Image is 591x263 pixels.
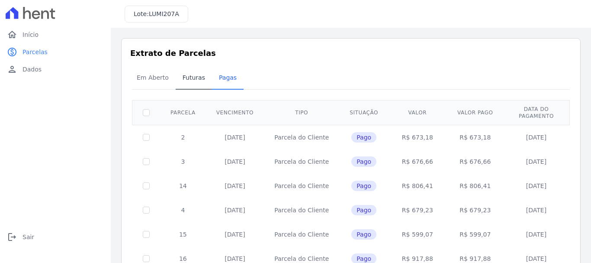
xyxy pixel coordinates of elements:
td: [DATE] [206,222,264,247]
a: Futuras [176,67,212,90]
td: Parcela do Cliente [264,174,339,198]
input: Só é possível selecionar pagamentos em aberto [143,134,150,141]
a: Pagas [212,67,244,90]
td: R$ 599,07 [446,222,504,247]
td: R$ 679,23 [446,198,504,222]
td: Parcela do Cliente [264,222,339,247]
input: Só é possível selecionar pagamentos em aberto [143,255,150,262]
td: Parcela do Cliente [264,149,339,174]
span: Pagas [214,69,242,86]
td: R$ 676,66 [446,149,504,174]
td: [DATE] [504,222,569,247]
td: 15 [160,222,206,247]
th: Parcela [160,100,206,125]
a: paidParcelas [3,43,107,61]
span: Sair [22,233,34,241]
i: home [7,29,17,40]
span: Em Aberto [132,69,174,86]
td: 14 [160,174,206,198]
th: Tipo [264,100,339,125]
th: Data do pagamento [504,100,569,125]
i: person [7,64,17,75]
span: Pago [351,181,376,191]
th: Situação [339,100,389,125]
span: Pago [351,156,376,167]
span: Pago [351,229,376,240]
span: LUMI207A [149,10,179,17]
th: Vencimento [206,100,264,125]
span: Dados [22,65,42,74]
td: [DATE] [206,198,264,222]
td: [DATE] [206,174,264,198]
td: R$ 806,41 [446,174,504,198]
td: Parcela do Cliente [264,125,339,149]
i: logout [7,232,17,242]
td: [DATE] [504,174,569,198]
a: homeInício [3,26,107,43]
span: Parcelas [22,48,48,56]
span: Início [22,30,39,39]
h3: Extrato de Parcelas [130,47,572,59]
input: Só é possível selecionar pagamentos em aberto [143,158,150,165]
a: logoutSair [3,228,107,246]
td: 3 [160,149,206,174]
a: personDados [3,61,107,78]
td: R$ 599,07 [389,222,446,247]
td: R$ 676,66 [389,149,446,174]
h3: Lote: [134,10,179,19]
td: R$ 673,18 [446,125,504,149]
th: Valor [389,100,446,125]
i: paid [7,47,17,57]
td: [DATE] [504,125,569,149]
td: 2 [160,125,206,149]
td: [DATE] [504,198,569,222]
span: Pago [351,132,376,143]
span: Futuras [177,69,210,86]
td: Parcela do Cliente [264,198,339,222]
a: Em Aberto [130,67,176,90]
td: 4 [160,198,206,222]
td: R$ 673,18 [389,125,446,149]
td: [DATE] [206,149,264,174]
span: Pago [351,205,376,215]
input: Só é possível selecionar pagamentos em aberto [143,182,150,189]
input: Só é possível selecionar pagamentos em aberto [143,231,150,238]
th: Valor pago [446,100,504,125]
td: [DATE] [206,125,264,149]
input: Só é possível selecionar pagamentos em aberto [143,207,150,214]
td: R$ 806,41 [389,174,446,198]
td: R$ 679,23 [389,198,446,222]
td: [DATE] [504,149,569,174]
